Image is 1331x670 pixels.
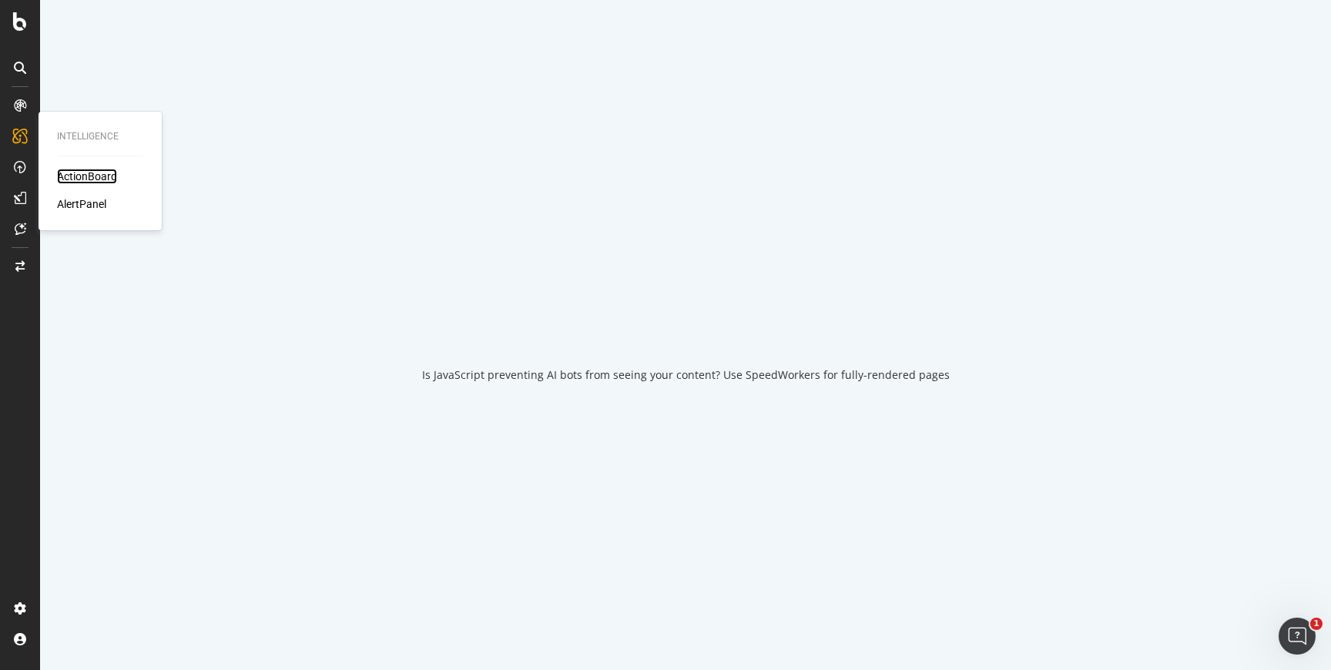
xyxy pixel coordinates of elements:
[422,367,950,383] div: Is JavaScript preventing AI bots from seeing your content? Use SpeedWorkers for fully-rendered pages
[1310,618,1323,630] span: 1
[1279,618,1316,655] iframe: Intercom live chat
[57,196,106,212] a: AlertPanel
[57,130,143,143] div: Intelligence
[630,287,741,343] div: animation
[57,169,117,184] a: ActionBoard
